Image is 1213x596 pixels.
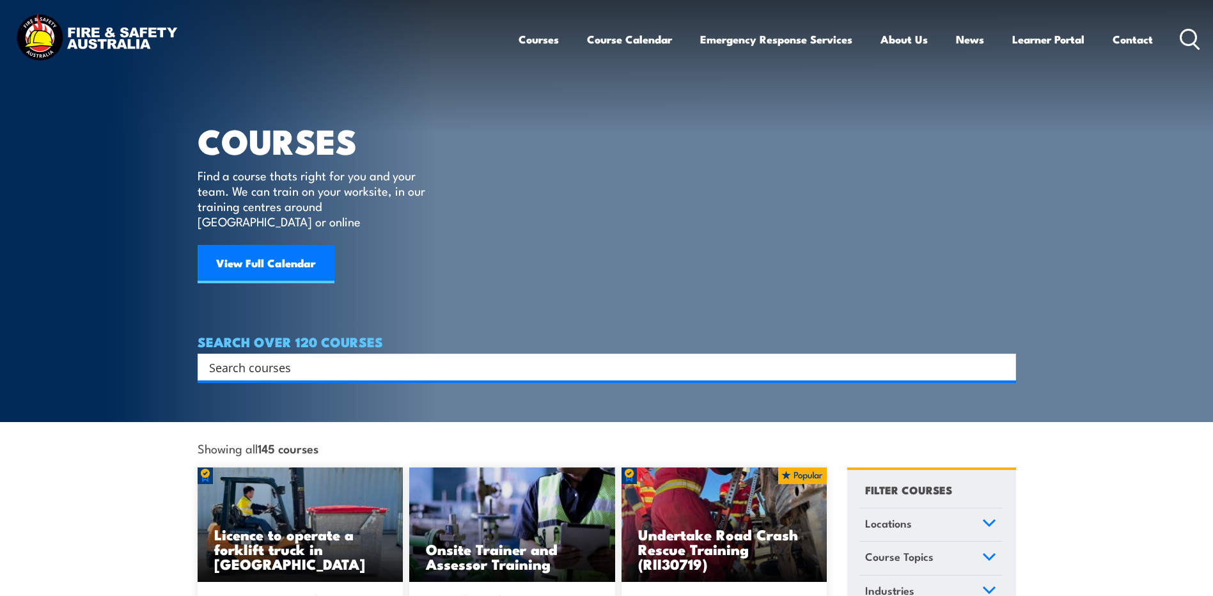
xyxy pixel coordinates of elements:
strong: 145 courses [258,439,318,457]
a: Course Topics [859,542,1002,575]
h4: FILTER COURSES [865,481,952,498]
img: Road Crash Rescue Training [622,467,827,583]
button: Search magnifier button [994,358,1012,376]
h4: SEARCH OVER 120 COURSES [198,334,1016,349]
a: About Us [880,22,928,56]
a: Undertake Road Crash Rescue Training (RII30719) [622,467,827,583]
a: Courses [519,22,559,56]
h3: Onsite Trainer and Assessor Training [426,542,599,571]
img: Safety For Leaders [409,467,615,583]
img: Licence to operate a forklift truck Training [198,467,403,583]
span: Course Topics [865,548,934,565]
form: Search form [212,358,990,376]
h1: COURSES [198,125,444,155]
a: News [956,22,984,56]
h3: Licence to operate a forklift truck in [GEOGRAPHIC_DATA] [214,527,387,571]
span: Showing all [198,441,318,455]
a: Emergency Response Services [700,22,852,56]
a: Learner Portal [1012,22,1084,56]
a: Onsite Trainer and Assessor Training [409,467,615,583]
p: Find a course thats right for you and your team. We can train on your worksite, in our training c... [198,168,431,229]
h3: Undertake Road Crash Rescue Training (RII30719) [638,527,811,571]
a: Course Calendar [587,22,672,56]
input: Search input [209,357,988,377]
a: View Full Calendar [198,245,334,283]
a: Locations [859,508,1002,542]
a: Licence to operate a forklift truck in [GEOGRAPHIC_DATA] [198,467,403,583]
span: Locations [865,515,912,532]
a: Contact [1113,22,1153,56]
